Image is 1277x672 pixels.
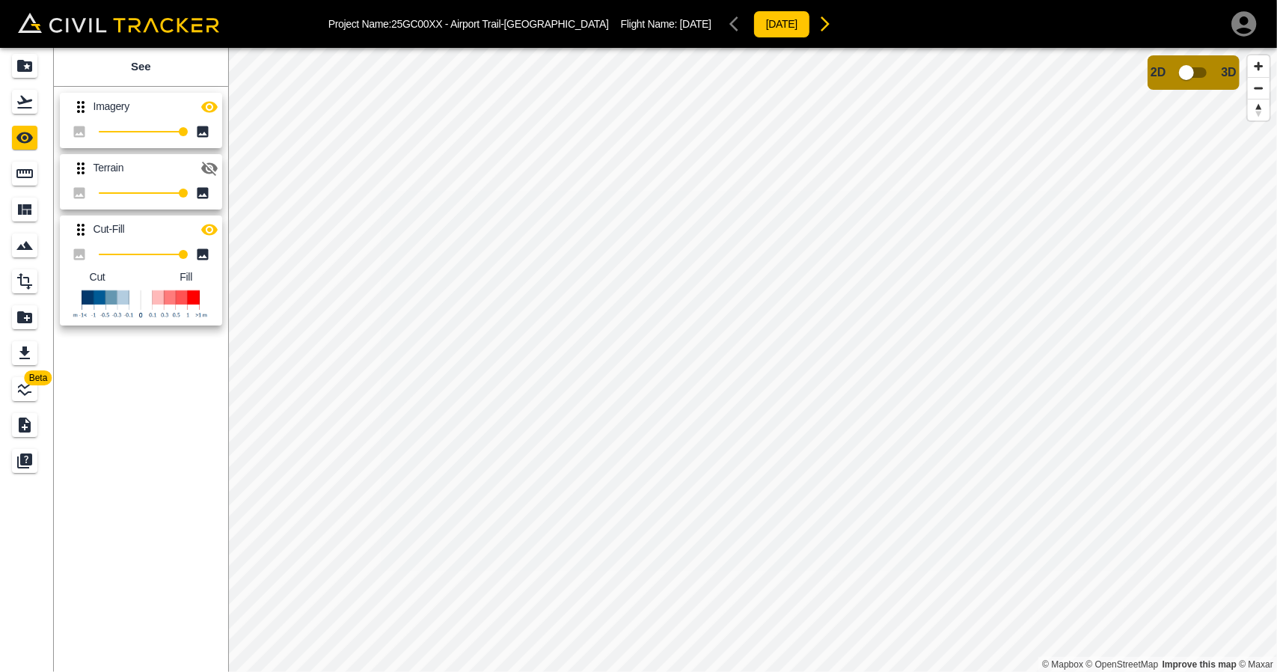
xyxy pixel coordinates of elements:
[1042,659,1083,670] a: Mapbox
[1151,66,1166,79] span: 2D
[1086,659,1159,670] a: OpenStreetMap
[1163,659,1237,670] a: Map feedback
[753,10,810,38] button: [DATE]
[1222,66,1237,79] span: 3D
[1248,99,1270,120] button: Reset bearing to north
[1248,77,1270,99] button: Zoom out
[1248,55,1270,77] button: Zoom in
[680,18,711,30] span: [DATE]
[328,18,609,30] p: Project Name: 25GC00XX - Airport Trail-[GEOGRAPHIC_DATA]
[18,13,219,34] img: Civil Tracker
[1239,659,1273,670] a: Maxar
[621,18,711,30] p: Flight Name:
[228,48,1277,672] canvas: Map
